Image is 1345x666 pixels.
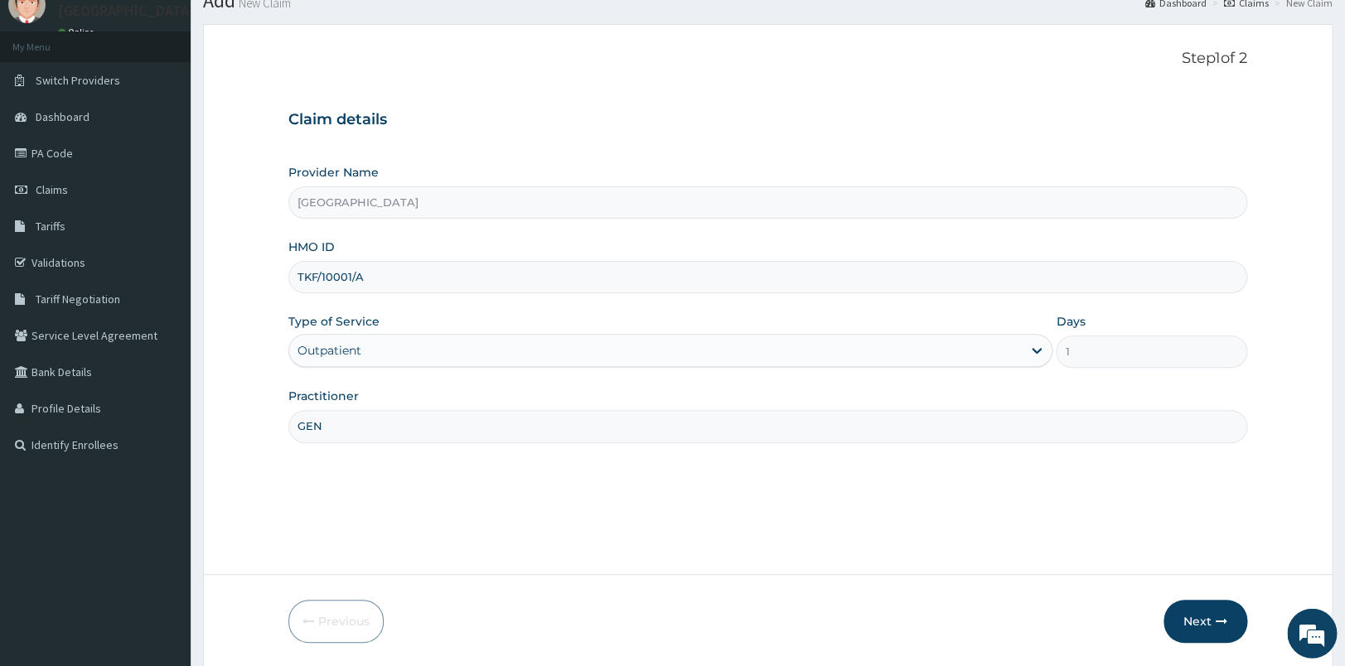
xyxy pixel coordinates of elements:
label: Type of Service [288,312,380,329]
span: Tariff Negotiation [36,291,120,306]
input: Enter Name [288,409,1247,442]
span: We're online! [96,209,229,376]
label: Provider Name [288,163,379,180]
button: Previous [288,599,384,642]
div: Minimize live chat window [272,8,312,48]
h3: Claim details [288,110,1247,128]
label: HMO ID [288,238,335,254]
textarea: Type your message and hit 'Enter' [8,452,316,510]
span: Claims [36,181,68,196]
input: Enter HMO ID [288,260,1247,292]
span: Dashboard [36,109,90,123]
label: Days [1056,312,1085,329]
div: Chat with us now [86,93,278,114]
div: Outpatient [298,341,361,358]
button: Next [1164,599,1247,642]
label: Practitioner [288,387,359,403]
span: Switch Providers [36,72,120,87]
p: [GEOGRAPHIC_DATA] [58,2,195,17]
span: Tariffs [36,218,65,233]
p: Step 1 of 2 [288,49,1247,67]
a: Online [58,26,98,37]
img: d_794563401_company_1708531726252_794563401 [31,83,67,124]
